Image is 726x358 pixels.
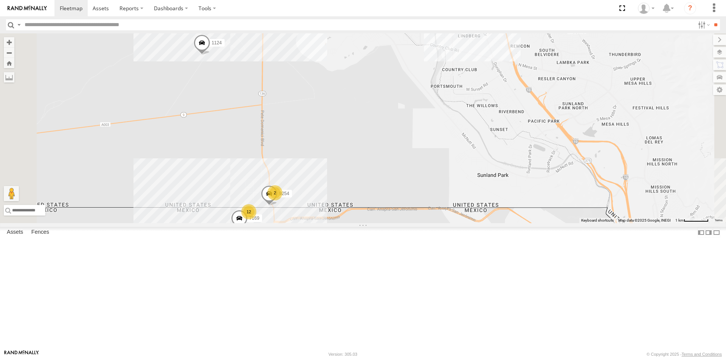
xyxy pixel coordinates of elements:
button: Zoom in [4,37,14,47]
button: Zoom out [4,47,14,58]
button: Keyboard shortcuts [581,218,614,223]
span: 7169 [249,216,259,221]
button: Zoom Home [4,58,14,68]
span: Map data ©2025 Google, INEGI [618,218,671,222]
label: Dock Summary Table to the Right [705,227,712,238]
label: Hide Summary Table [713,227,720,238]
a: Terms [715,219,723,222]
div: 2 [267,185,282,200]
img: rand-logo.svg [8,6,47,11]
label: Measure [4,72,14,83]
label: Search Query [16,19,22,30]
div: Version: 305.03 [329,352,357,356]
i: ? [684,2,696,14]
div: foxconn f [635,3,657,14]
label: Dock Summary Table to the Left [697,227,705,238]
button: Map Scale: 1 km per 62 pixels [673,218,711,223]
div: 12 [241,204,256,219]
div: © Copyright 2025 - [647,352,722,356]
label: Fences [28,227,53,238]
label: Map Settings [713,84,726,95]
button: Drag Pegman onto the map to open Street View [4,186,19,201]
a: Terms and Conditions [682,352,722,356]
span: 1124 [212,40,222,45]
label: Search Filter Options [695,19,711,30]
a: Visit our Website [4,350,39,358]
label: Assets [3,227,27,238]
span: 9254 [279,191,289,196]
span: 1 km [675,218,684,222]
